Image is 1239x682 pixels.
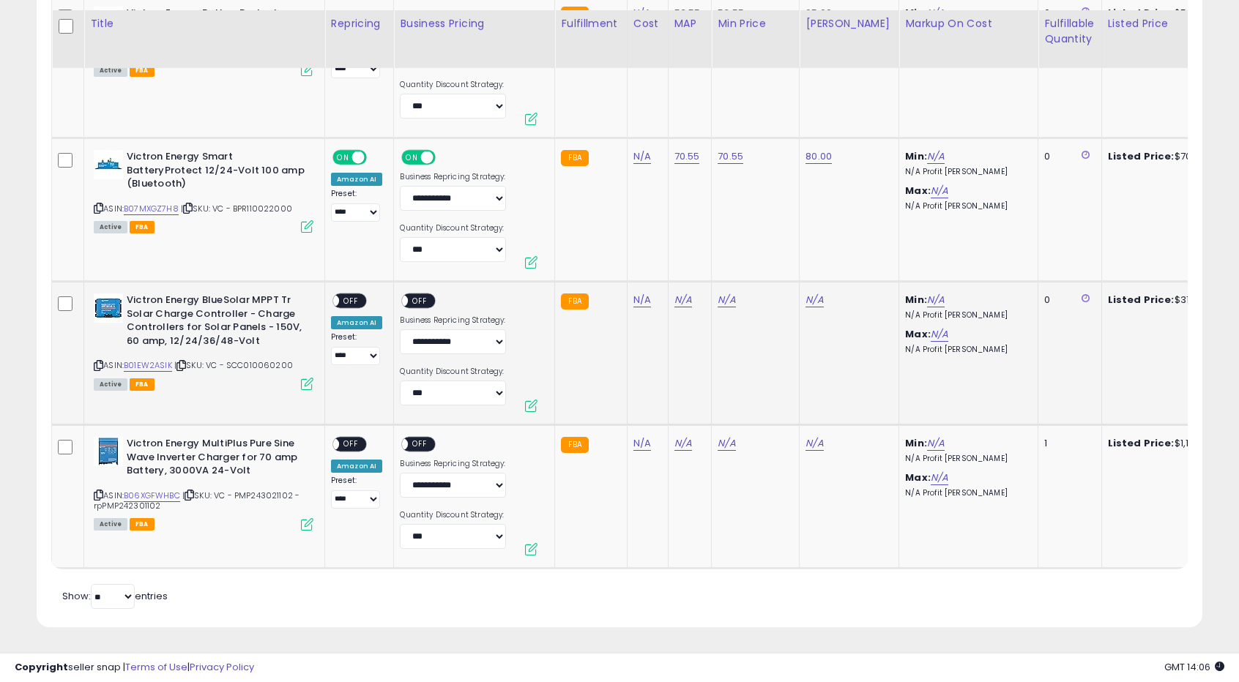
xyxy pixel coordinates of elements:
[400,367,506,377] label: Quantity Discount Strategy:
[633,6,651,20] a: N/A
[805,293,823,307] a: N/A
[905,16,1032,31] div: Markup on Cost
[927,149,945,164] a: N/A
[1108,437,1229,450] div: $1,168.75
[339,295,362,307] span: OFF
[94,293,123,323] img: 41ciog7HMqL._SL40_.jpg
[561,16,620,31] div: Fulfillment
[561,7,588,23] small: FBA
[674,293,692,307] a: N/A
[94,64,127,77] span: All listings currently available for purchase on Amazon
[1108,436,1175,450] b: Listed Price:
[130,221,155,233] span: FBA
[561,293,588,310] small: FBA
[174,359,293,371] span: | SKU: VC - SCC010060200
[331,16,387,31] div: Repricing
[130,378,155,391] span: FBA
[927,436,945,451] a: N/A
[1108,16,1235,31] div: Listed Price
[434,151,457,164] span: OFF
[94,7,123,36] img: 31sB5y667NL._SL40_.jpg
[94,150,313,231] div: ASIN:
[927,6,945,20] a: N/A
[718,6,744,20] a: 53.55
[94,518,127,531] span: All listings currently available for purchase on Amazon
[94,490,299,511] span: | SKU: VC - PMP243021102 -rpPMP242301102
[400,459,506,469] label: Business Repricing Strategy:
[127,293,305,351] b: Victron Energy BlueSolar MPPT Tr Solar Charge Controller - Charge Controllers for Solar Panels - ...
[905,436,927,450] b: Min:
[674,436,692,451] a: N/A
[905,167,1027,177] p: N/A Profit [PERSON_NAME]
[1044,16,1095,47] div: Fulfillable Quantity
[905,488,1027,498] p: N/A Profit [PERSON_NAME]
[400,16,548,31] div: Business Pricing
[400,172,506,182] label: Business Repricing Strategy:
[674,16,706,31] div: MAP
[15,661,254,675] div: seller snap | |
[124,490,180,502] a: B06XGFWHBC
[905,149,927,163] b: Min:
[400,510,506,520] label: Quantity Discount Strategy:
[127,150,305,195] b: Victron Energy Smart BatteryProtect 12/24-Volt 100 amp (Bluetooth)
[905,345,1027,355] p: N/A Profit [PERSON_NAME]
[805,149,832,164] a: 80.00
[1108,293,1175,307] b: Listed Price:
[127,7,305,37] b: Victron Energy BatteryProtect 12/24-Volt 100 amp
[633,436,651,451] a: N/A
[94,150,123,179] img: 31l0qcDv1xL._SL40_.jpg
[334,151,352,164] span: ON
[805,16,893,31] div: [PERSON_NAME]
[331,316,382,329] div: Amazon AI
[365,151,388,164] span: OFF
[409,295,432,307] span: OFF
[1108,149,1175,163] b: Listed Price:
[94,221,127,233] span: All listings currently available for purchase on Amazon
[1108,150,1229,163] div: $70.55
[718,293,735,307] a: N/A
[94,437,123,466] img: 41dvlcJ1HcL._SL40_.jpg
[331,173,382,186] div: Amazon AI
[1108,293,1229,307] div: $318.75
[124,203,179,215] a: B07MXGZ7H8
[931,471,948,485] a: N/A
[331,189,382,222] div: Preset:
[409,438,432,451] span: OFF
[130,64,155,77] span: FBA
[400,223,506,233] label: Quantity Discount Strategy:
[905,201,1027,211] p: N/A Profit [PERSON_NAME]
[1108,7,1229,20] div: $53.55
[905,454,1027,464] p: N/A Profit [PERSON_NAME]
[718,436,735,451] a: N/A
[181,203,292,214] span: | SKU: VC - BPR110022000
[718,149,743,164] a: 70.55
[931,184,948,198] a: N/A
[905,327,931,341] b: Max:
[805,6,832,20] a: 65.00
[94,437,313,529] div: ASIN:
[400,315,506,326] label: Business Repricing Strategy:
[633,149,651,164] a: N/A
[718,16,793,31] div: Min Price
[927,293,945,307] a: N/A
[90,16,319,31] div: Title
[1044,150,1090,163] div: 0
[899,10,1038,68] th: The percentage added to the cost of goods (COGS) that forms the calculator for Min & Max prices.
[561,150,588,166] small: FBA
[190,660,254,674] a: Privacy Policy
[94,293,313,389] div: ASIN:
[905,471,931,484] b: Max:
[1164,660,1224,674] span: 2025-08-15 14:06 GMT
[674,6,701,20] a: 53.55
[633,293,651,307] a: N/A
[130,518,155,531] span: FBA
[931,327,948,342] a: N/A
[331,460,382,473] div: Amazon AI
[94,378,127,391] span: All listings currently available for purchase on Amazon
[62,589,168,603] span: Show: entries
[403,151,422,164] span: ON
[125,660,187,674] a: Terms of Use
[331,476,382,509] div: Preset:
[1044,437,1090,450] div: 1
[400,80,506,90] label: Quantity Discount Strategy:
